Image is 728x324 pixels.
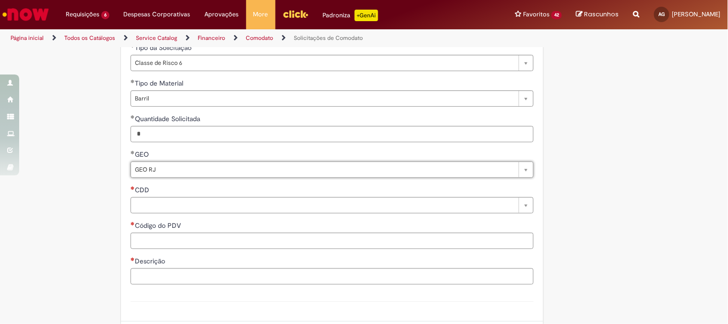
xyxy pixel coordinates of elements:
a: Rascunhos [576,10,619,19]
div: Padroniza [323,10,378,21]
span: Despesas Corporativas [124,10,191,19]
span: Tipo de Material [135,79,185,87]
span: GEO RJ [135,162,514,177]
span: Necessários [131,257,135,261]
a: Limpar campo CDD [131,197,534,213]
span: Necessários - CDD [135,186,151,194]
span: Necessários [131,222,135,225]
span: Código do PDV [135,221,183,230]
span: Obrigatório Preenchido [131,150,135,154]
a: Solicitações de Comodato [294,34,363,42]
span: Obrigatório Preenchido [131,115,135,119]
span: Requisições [66,10,99,19]
ul: Trilhas de página [7,29,478,47]
img: click_logo_yellow_360x200.png [283,7,309,21]
span: Aprovações [205,10,239,19]
p: +GenAi [355,10,378,21]
span: More [253,10,268,19]
span: Favoritos [523,10,549,19]
span: Necessários [131,186,135,190]
span: Barril [135,91,514,106]
span: Tipo da Solicitação [135,43,193,52]
a: Todos os Catálogos [64,34,115,42]
input: Descrição [131,268,534,285]
a: Financeiro [198,34,225,42]
a: Service Catalog [136,34,177,42]
span: 42 [551,11,562,19]
input: Código do PDV [131,233,534,249]
span: Obrigatório Preenchido [131,44,135,48]
a: Comodato [246,34,273,42]
span: Classe de Risco 6 [135,55,514,71]
span: Quantidade Solicitada [135,114,202,123]
span: GEO [135,150,151,159]
img: ServiceNow [1,5,50,24]
a: Página inicial [11,34,44,42]
span: Rascunhos [585,10,619,19]
span: Obrigatório Preenchido [131,79,135,83]
span: [PERSON_NAME] [672,10,721,18]
input: Quantidade Solicitada [131,126,534,142]
span: AG [659,11,665,17]
span: Descrição [135,257,167,265]
span: 6 [101,11,109,19]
